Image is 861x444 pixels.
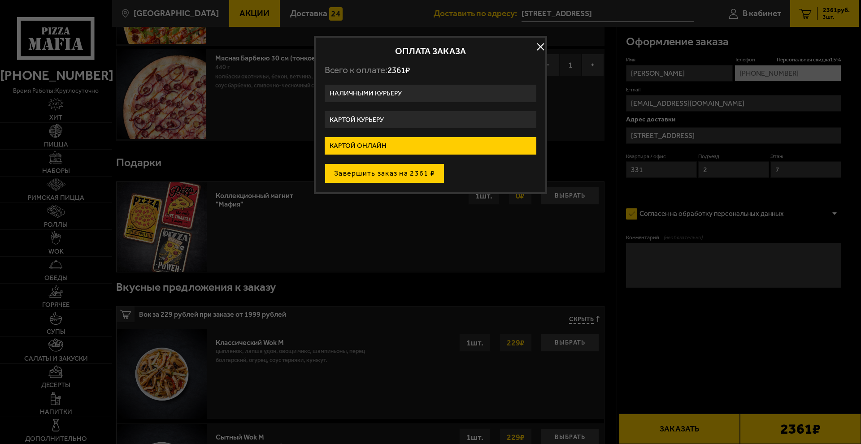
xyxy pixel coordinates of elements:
label: Картой курьеру [325,111,536,129]
label: Наличными курьеру [325,85,536,102]
span: 2361 ₽ [387,65,410,75]
h2: Оплата заказа [325,47,536,56]
p: Всего к оплате: [325,65,536,76]
button: Завершить заказ на 2361 ₽ [325,164,444,183]
label: Картой онлайн [325,137,536,155]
